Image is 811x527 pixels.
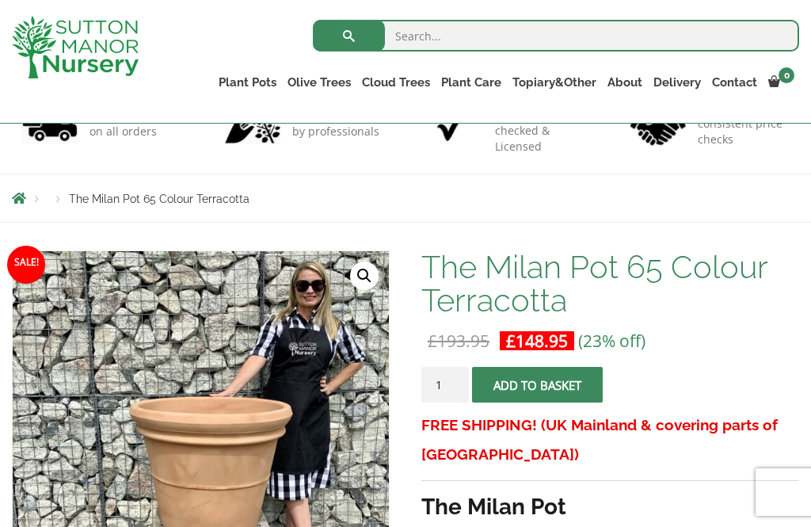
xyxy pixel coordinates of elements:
[313,20,799,52] input: Search...
[421,367,469,403] input: Product quantity
[428,330,489,352] bdi: 193.95
[706,71,763,94] a: Contact
[495,123,586,155] p: checked & Licensed
[213,71,282,94] a: Plant Pots
[578,330,645,352] span: (23% off)
[428,330,437,352] span: £
[350,262,379,290] a: View full-screen image gallery
[506,330,568,352] bdi: 148.95
[630,100,686,148] img: 4.jpg
[428,105,483,145] img: 3.jpg
[602,71,648,94] a: About
[436,71,507,94] a: Plant Care
[507,71,602,94] a: Topiary&Other
[421,411,799,469] h3: FREE SHIPPING! (UK Mainland & covering parts of [GEOGRAPHIC_DATA])
[779,67,794,83] span: 0
[421,494,566,520] strong: The Milan Pot
[12,16,139,78] img: logo
[282,71,356,94] a: Olive Trees
[506,330,516,352] span: £
[89,124,169,139] p: on all orders
[69,193,249,205] span: The Milan Pot 65 Colour Terracotta
[7,246,45,284] span: Sale!
[292,124,379,139] p: by professionals
[421,250,799,317] h1: The Milan Pot 65 Colour Terracotta
[763,71,799,94] a: 0
[22,105,78,145] img: 1.jpg
[12,192,799,204] nav: Breadcrumbs
[472,367,603,403] button: Add to basket
[698,116,789,147] p: consistent price checks
[356,71,436,94] a: Cloud Trees
[225,105,280,145] img: 2.jpg
[648,71,706,94] a: Delivery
